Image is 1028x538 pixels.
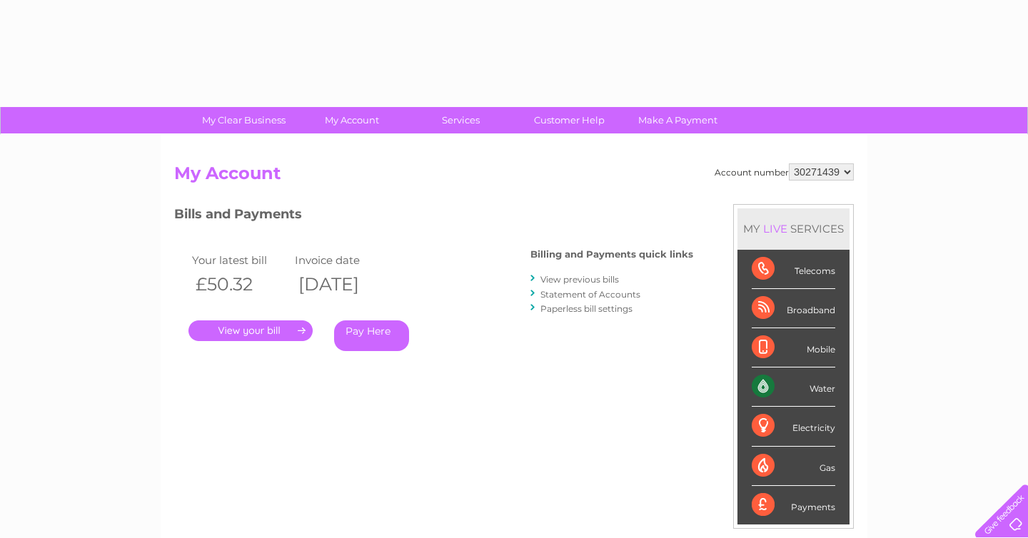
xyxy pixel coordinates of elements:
[402,107,520,133] a: Services
[540,274,619,285] a: View previous bills
[619,107,737,133] a: Make A Payment
[188,250,291,270] td: Your latest bill
[293,107,411,133] a: My Account
[291,270,394,299] th: [DATE]
[291,250,394,270] td: Invoice date
[174,163,854,191] h2: My Account
[530,249,693,260] h4: Billing and Payments quick links
[752,367,835,407] div: Water
[540,289,640,300] a: Statement of Accounts
[737,208,850,249] div: MY SERVICES
[752,289,835,328] div: Broadband
[752,486,835,524] div: Payments
[752,407,835,446] div: Electricity
[185,107,303,133] a: My Clear Business
[715,163,854,181] div: Account number
[760,222,790,235] div: LIVE
[334,320,409,351] a: Pay Here
[752,250,835,289] div: Telecoms
[188,320,313,341] a: .
[174,204,693,229] h3: Bills and Payments
[752,328,835,367] div: Mobile
[510,107,628,133] a: Customer Help
[188,270,291,299] th: £50.32
[752,447,835,486] div: Gas
[540,303,633,314] a: Paperless bill settings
